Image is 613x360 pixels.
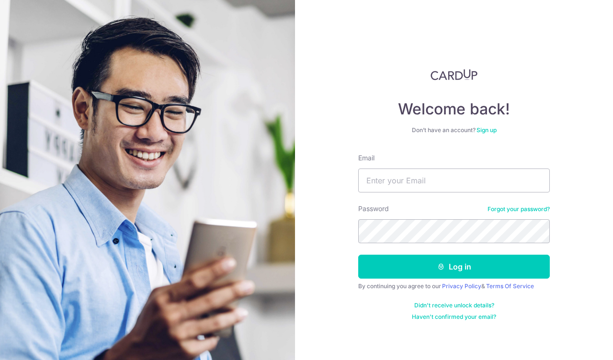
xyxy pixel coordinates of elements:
[431,69,477,80] img: CardUp Logo
[477,126,497,134] a: Sign up
[358,282,550,290] div: By continuing you agree to our &
[358,153,375,163] label: Email
[412,313,496,321] a: Haven't confirmed your email?
[358,126,550,134] div: Don’t have an account?
[414,302,494,309] a: Didn't receive unlock details?
[358,100,550,119] h4: Welcome back!
[488,205,550,213] a: Forgot your password?
[486,282,534,290] a: Terms Of Service
[358,204,389,214] label: Password
[358,255,550,279] button: Log in
[358,169,550,192] input: Enter your Email
[442,282,481,290] a: Privacy Policy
